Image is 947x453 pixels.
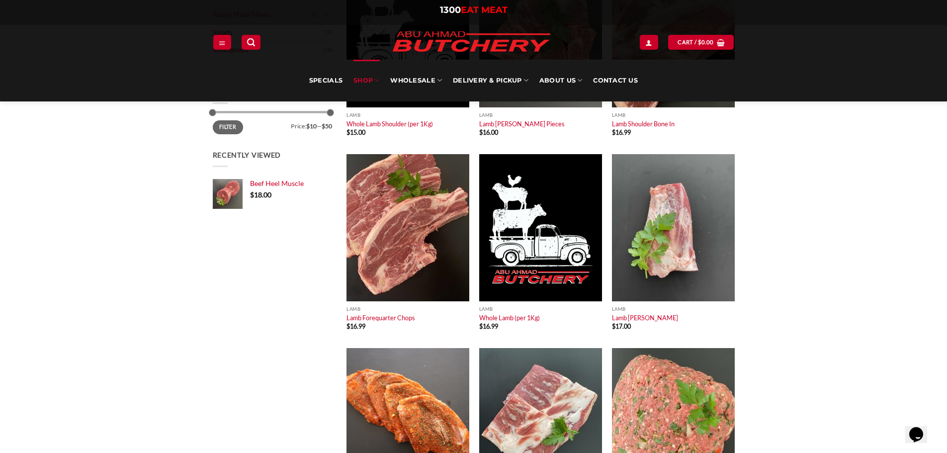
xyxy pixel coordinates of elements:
a: Wholesale [390,60,442,101]
bdi: 15.00 [346,128,365,136]
a: Contact Us [593,60,638,101]
a: Beef Heel Muscle [250,179,332,188]
span: $ [250,190,254,199]
a: 1300EAT MEAT [440,4,508,15]
span: 1300 [440,4,461,15]
p: Lamb [479,112,602,118]
bdi: 17.00 [612,322,631,330]
button: Filter [213,120,243,134]
img: Abu Ahmad Butchery [384,25,558,60]
a: Login [640,35,658,49]
img: Lamb_forequarter_Chops (per 1Kg) [346,154,469,301]
span: $ [346,322,350,330]
span: $ [346,128,350,136]
span: Recently Viewed [213,151,281,159]
span: $50 [322,122,332,130]
a: Search [242,35,260,49]
div: Price: — [213,120,332,129]
span: $ [612,128,615,136]
a: Lamb Shoulder Bone In [612,120,675,128]
p: Lamb [612,112,735,118]
bdi: 16.00 [479,128,498,136]
p: Lamb [346,306,469,312]
span: Beef Heel Muscle [250,179,304,187]
span: $ [612,322,615,330]
img: Whole Lamb (per 1Kg) [479,154,602,301]
span: $10 [306,122,317,130]
bdi: 16.99 [479,322,498,330]
p: Lamb [346,112,469,118]
bdi: 16.99 [346,322,365,330]
bdi: 0.00 [698,39,714,45]
span: EAT MEAT [461,4,508,15]
span: $ [698,38,701,47]
a: Lamb [PERSON_NAME] Pieces [479,120,565,128]
p: Lamb [479,306,602,312]
a: About Us [539,60,582,101]
p: Lamb [612,306,735,312]
iframe: chat widget [905,413,937,443]
bdi: 18.00 [250,190,271,199]
span: $ [479,322,483,330]
a: Lamb [PERSON_NAME] [612,314,678,322]
a: Whole Lamb Shoulder (per 1Kg) [346,120,433,128]
a: Specials [309,60,343,101]
a: Menu [213,35,231,49]
a: Delivery & Pickup [453,60,528,101]
a: Whole Lamb (per 1Kg) [479,314,540,322]
a: View cart [668,35,734,49]
span: $ [479,128,483,136]
bdi: 16.99 [612,128,631,136]
a: Lamb Forequarter Chops [346,314,415,322]
img: Lamb Shanks [612,154,735,301]
a: SHOP [353,60,379,101]
span: Cart / [678,38,713,47]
